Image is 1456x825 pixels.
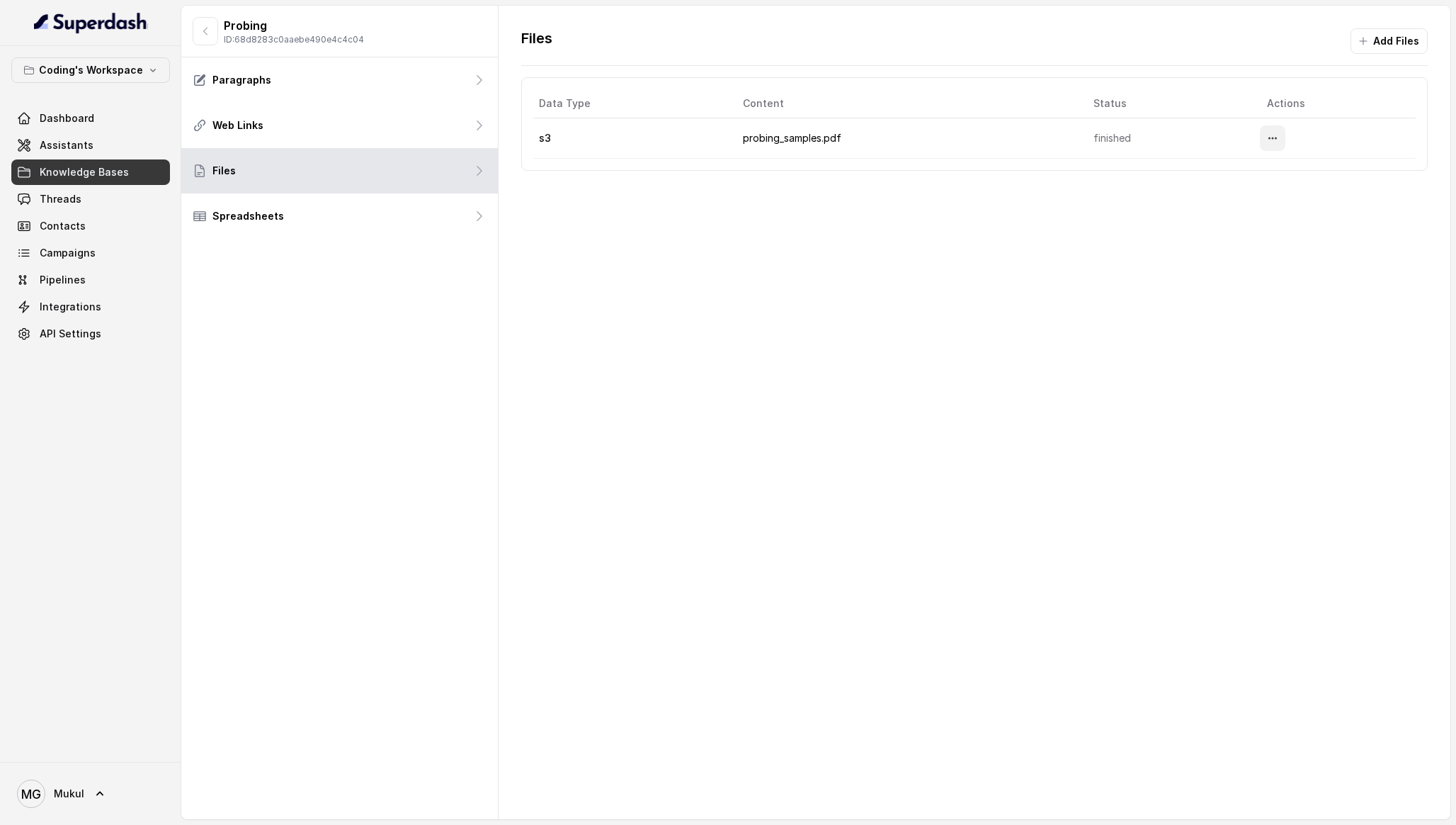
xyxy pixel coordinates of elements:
[212,164,236,178] p: Files
[533,118,732,159] td: s3
[224,17,364,34] p: Probing
[11,106,170,131] a: Dashboard
[224,34,364,45] p: ID: 68d8283c0aaebe490e4c4c04
[34,11,148,34] img: light.svg
[11,186,170,212] a: Threads
[40,273,86,287] span: Pipelines
[11,294,170,320] a: Integrations
[212,118,263,133] p: Web Links
[40,219,86,233] span: Contacts
[11,774,170,814] a: Mukul
[21,787,41,802] text: MG
[11,321,170,347] a: API Settings
[11,240,170,266] a: Campaigns
[40,327,101,341] span: API Settings
[212,209,284,223] p: Spreadsheets
[40,111,94,125] span: Dashboard
[40,165,129,179] span: Knowledge Bases
[11,267,170,293] a: Pipelines
[11,213,170,239] a: Contacts
[39,62,143,79] p: Coding's Workspace
[40,246,96,260] span: Campaigns
[54,787,84,801] span: Mukul
[11,159,170,185] a: Knowledge Bases
[40,192,81,206] span: Threads
[40,300,101,314] span: Integrations
[1350,28,1428,54] button: Add Files
[11,133,170,158] a: Assistants
[533,89,732,118] th: Data Type
[732,89,1081,118] th: Content
[1082,89,1256,118] th: Status
[1256,89,1416,118] th: Actions
[732,118,1081,159] td: probing_samples.pdf
[40,138,93,152] span: Assistants
[1260,125,1285,151] button: More options
[521,28,552,54] p: Files
[11,57,170,83] button: Coding's Workspace
[1082,118,1256,159] td: finished
[212,73,271,87] p: Paragraphs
